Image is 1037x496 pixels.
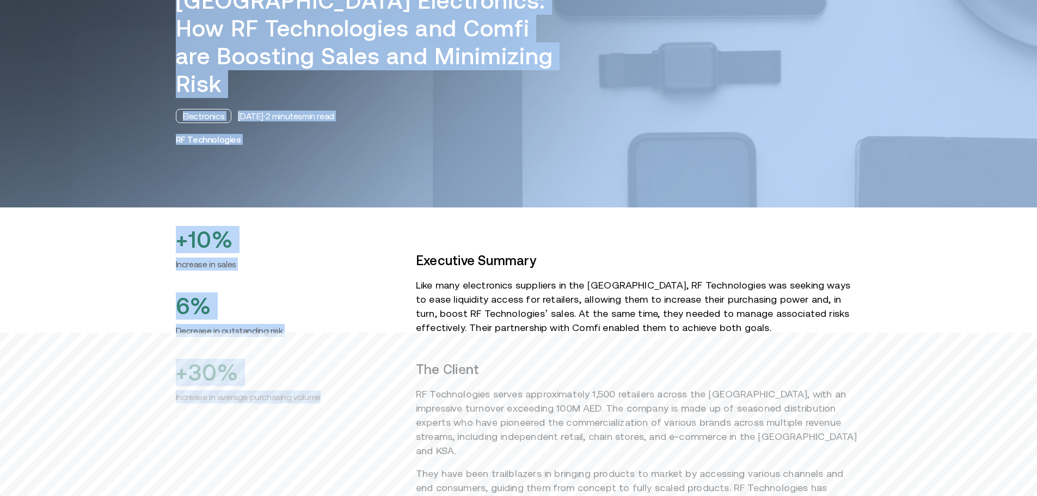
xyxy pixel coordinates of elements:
h3: RF Technologies [176,134,862,145]
div: [DATE] · 2 minutes min read [238,111,334,121]
h6: Decrease in outstanding risk [176,324,398,337]
div: Electronics [176,109,232,123]
h2: 6% [176,292,398,320]
p: Like many electronics suppliers in the [GEOGRAPHIC_DATA], RF Technologies was seeking ways to eas... [416,278,862,335]
strong: Executive Summary [416,253,536,268]
h2: +10% [176,226,398,253]
h6: Increase in sales [176,258,398,271]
